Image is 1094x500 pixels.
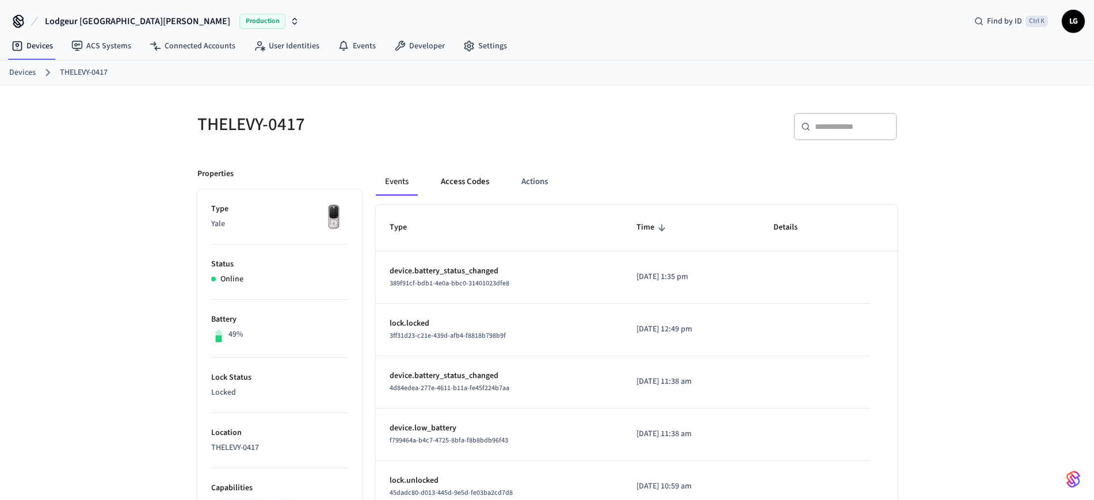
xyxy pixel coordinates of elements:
span: Time [636,219,669,236]
span: f799464a-b4c7-4725-8bfa-f8b8bdb96f43 [390,436,508,445]
span: 389f91cf-bdb1-4e0a-bbc0-31401023dfe8 [390,278,509,288]
p: 49% [228,329,243,341]
p: lock.locked [390,318,609,330]
span: LG [1063,11,1084,32]
p: [DATE] 10:59 am [636,480,746,493]
a: ACS Systems [62,36,140,56]
p: device.low_battery [390,422,609,434]
img: Yale Assure Touchscreen Wifi Smart Lock, Satin Nickel, Front [319,203,348,232]
h5: THELEVY-0417 [197,113,540,136]
span: Production [239,14,285,29]
button: LG [1062,10,1085,33]
button: Events [376,168,418,196]
p: [DATE] 12:49 pm [636,323,746,335]
a: Connected Accounts [140,36,245,56]
span: 4d84edea-277e-4611-b11a-fe45f224b7aa [390,383,509,393]
p: Type [211,203,348,215]
a: THELEVY-0417 [60,67,108,79]
p: Yale [211,218,348,230]
a: User Identities [245,36,329,56]
button: Access Codes [432,168,498,196]
span: Lodgeur [GEOGRAPHIC_DATA][PERSON_NAME] [45,14,230,28]
span: Find by ID [987,16,1022,27]
button: Actions [512,168,557,196]
span: 3ff31d23-c21e-439d-afb4-f8818b798b9f [390,331,506,341]
p: Lock Status [211,372,348,384]
span: 45dadc80-d013-445d-9e5d-fe03ba2cd7d8 [390,488,513,498]
p: [DATE] 11:38 am [636,428,746,440]
span: Ctrl K [1026,16,1048,27]
p: Locked [211,387,348,399]
p: THELEVY-0417 [211,442,348,454]
p: Location [211,427,348,439]
p: [DATE] 1:35 pm [636,271,746,283]
span: Details [773,219,813,236]
p: [DATE] 11:38 am [636,376,746,388]
a: Developer [385,36,454,56]
a: Events [329,36,385,56]
div: ant example [376,168,897,196]
p: device.battery_status_changed [390,370,609,382]
a: Settings [454,36,516,56]
span: Type [390,219,422,236]
p: Battery [211,314,348,326]
p: Properties [197,168,234,180]
p: Status [211,258,348,270]
p: Capabilities [211,482,348,494]
a: Devices [9,67,36,79]
p: device.battery_status_changed [390,265,609,277]
a: Devices [2,36,62,56]
img: SeamLogoGradient.69752ec5.svg [1066,470,1080,488]
div: Find by IDCtrl K [965,11,1057,32]
p: lock.unlocked [390,475,609,487]
p: Online [220,273,243,285]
